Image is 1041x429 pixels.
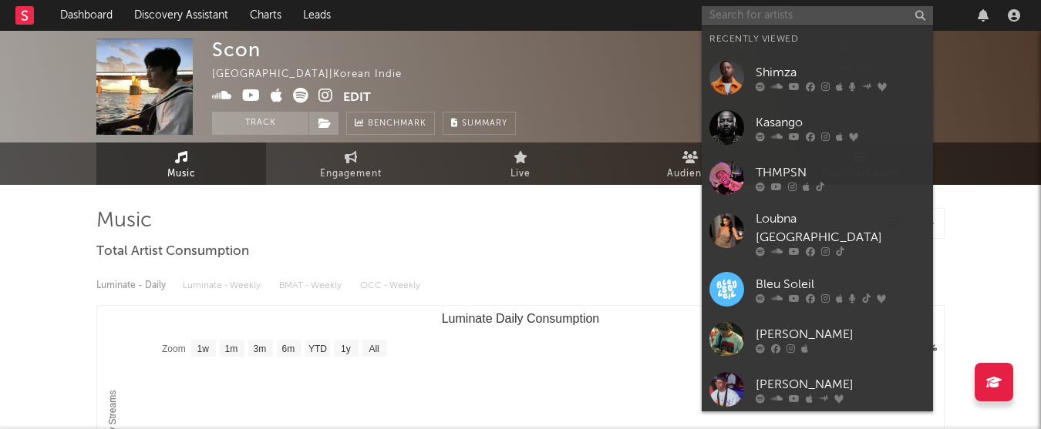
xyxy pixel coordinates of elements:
[605,142,775,185] a: Audience
[212,112,308,135] button: Track
[667,165,714,183] span: Audience
[702,264,933,314] a: Bleu Soleil
[756,63,925,82] div: Shimza
[702,364,933,414] a: [PERSON_NAME]
[756,113,925,132] div: Kasango
[709,30,925,49] div: Recently Viewed
[756,375,925,394] div: [PERSON_NAME]
[266,142,436,185] a: Engagement
[756,325,925,344] div: [PERSON_NAME]
[756,275,925,293] div: Bleu Soleil
[346,112,435,135] a: Benchmark
[212,65,437,84] div: [GEOGRAPHIC_DATA] | Korean Indie
[702,52,933,102] a: Shimza
[308,344,327,354] text: YTD
[96,142,266,185] a: Music
[702,314,933,364] a: [PERSON_NAME]
[369,344,379,354] text: All
[702,152,933,203] a: THMPSN
[343,88,371,107] button: Edit
[197,344,210,354] text: 1w
[282,344,295,354] text: 6m
[212,39,261,61] div: Scon
[702,203,933,264] a: Loubna [GEOGRAPHIC_DATA]
[320,165,382,183] span: Engagement
[254,344,267,354] text: 3m
[756,163,925,182] div: THMPSN
[702,6,933,25] input: Search for artists
[443,112,516,135] button: Summary
[510,165,531,183] span: Live
[442,312,600,325] text: Luminate Daily Consumption
[702,102,933,152] a: Kasango
[436,142,605,185] a: Live
[368,115,426,133] span: Benchmark
[225,344,238,354] text: 1m
[756,210,925,247] div: Loubna [GEOGRAPHIC_DATA]
[96,243,249,261] span: Total Artist Consumption
[462,119,507,128] span: Summary
[167,165,196,183] span: Music
[162,344,186,354] text: Zoom
[341,344,351,354] text: 1y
